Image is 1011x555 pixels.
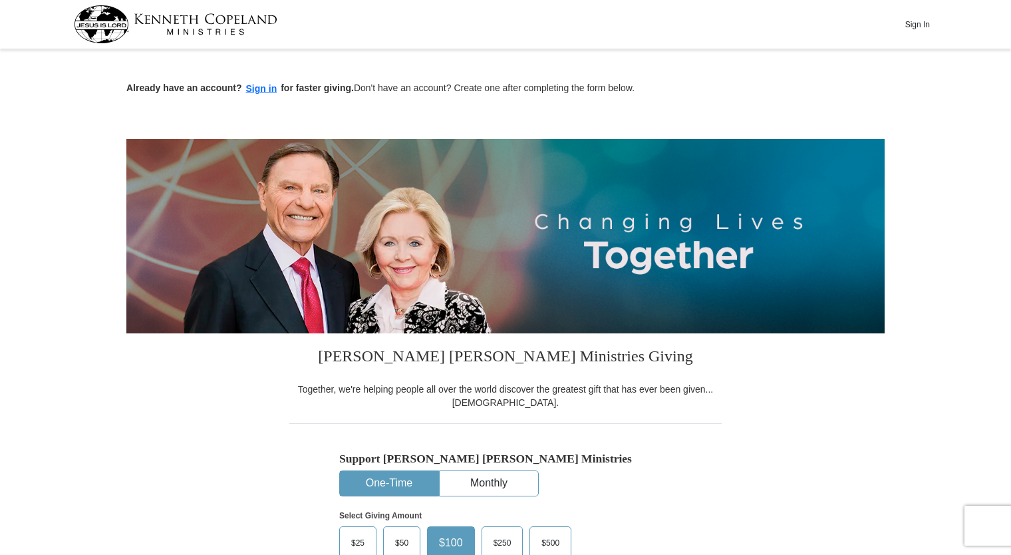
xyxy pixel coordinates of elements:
strong: Already have an account? for faster giving. [126,83,354,93]
button: Monthly [440,471,538,496]
h3: [PERSON_NAME] [PERSON_NAME] Ministries Giving [289,333,722,383]
img: kcm-header-logo.svg [74,5,277,43]
button: One-Time [340,471,438,496]
span: $500 [535,533,566,553]
span: $100 [432,533,470,553]
span: $50 [388,533,415,553]
button: Sign In [897,14,937,35]
strong: Select Giving Amount [339,511,422,520]
div: Together, we're helping people all over the world discover the greatest gift that has ever been g... [289,383,722,409]
h5: Support [PERSON_NAME] [PERSON_NAME] Ministries [339,452,672,466]
p: Don't have an account? Create one after completing the form below. [126,81,885,96]
span: $25 [345,533,371,553]
button: Sign in [242,81,281,96]
span: $250 [487,533,518,553]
